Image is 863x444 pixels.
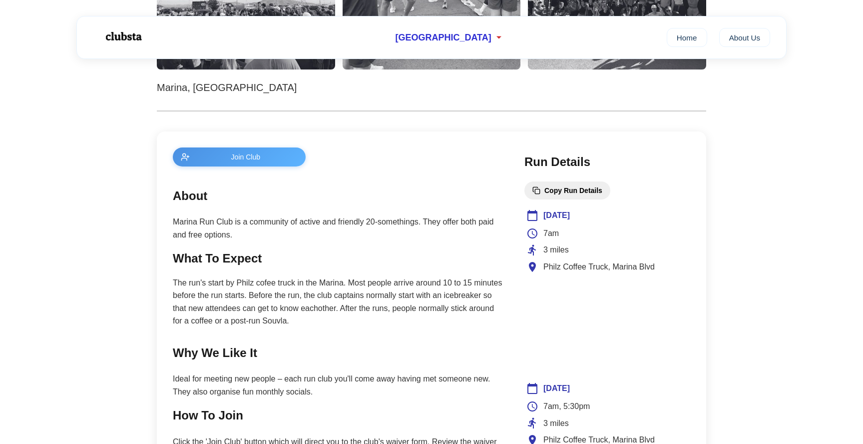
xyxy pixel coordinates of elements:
[91,23,154,50] img: Logo
[157,79,706,95] p: Marina, [GEOGRAPHIC_DATA]
[543,400,590,413] span: 7am, 5:30pm
[524,181,610,199] button: Copy Run Details
[173,147,306,166] button: Join Club
[524,152,690,171] h2: Run Details
[719,28,771,47] a: About Us
[395,32,491,43] span: [GEOGRAPHIC_DATA]
[173,343,504,362] h2: Why We Like It
[667,28,707,47] a: Home
[543,382,570,395] span: [DATE]
[173,249,504,268] h2: What To Expect
[173,147,504,166] a: Join Club
[173,215,504,241] p: Marina Run Club is a community of active and friendly 20-somethings. They offer both paid and fre...
[173,406,504,425] h2: How To Join
[173,276,504,327] p: The run's start by Philz cofee truck in the Marina. Most people arrive around 10 to 15 minutes be...
[543,209,570,222] span: [DATE]
[543,243,569,256] span: 3 miles
[543,227,559,240] span: 7am
[194,153,298,161] span: Join Club
[173,372,504,398] p: Ideal for meeting new people – each run club you'll come away having met someone new. They also o...
[173,186,504,205] h2: About
[543,417,569,430] span: 3 miles
[543,260,655,273] span: Philz Coffee Truck, Marina Blvd
[526,283,688,358] iframe: Club Location Map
